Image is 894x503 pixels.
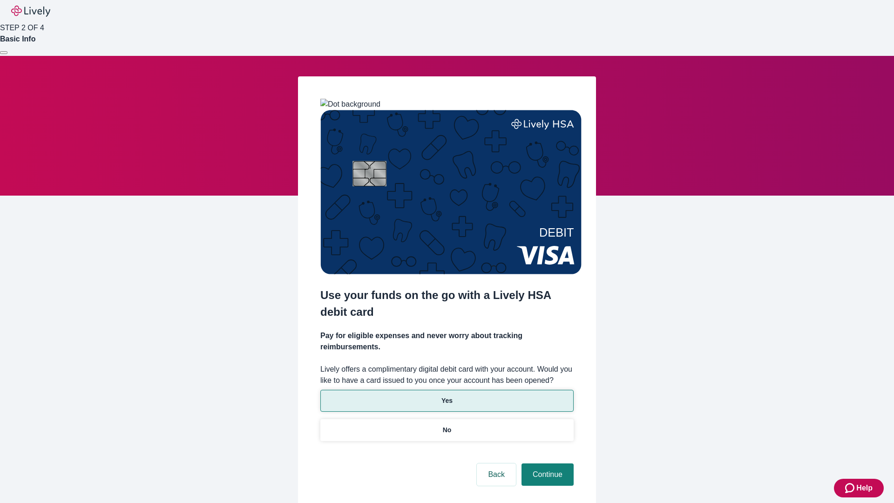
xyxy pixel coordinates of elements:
[834,479,884,497] button: Zendesk support iconHelp
[320,330,574,353] h4: Pay for eligible expenses and never worry about tracking reimbursements.
[11,6,50,17] img: Lively
[320,419,574,441] button: No
[320,287,574,320] h2: Use your funds on the go with a Lively HSA debit card
[441,396,453,406] p: Yes
[320,110,582,274] img: Debit card
[845,483,856,494] svg: Zendesk support icon
[521,463,574,486] button: Continue
[443,425,452,435] p: No
[856,483,873,494] span: Help
[320,390,574,412] button: Yes
[320,364,574,386] label: Lively offers a complimentary digital debit card with your account. Would you like to have a card...
[320,99,380,110] img: Dot background
[477,463,516,486] button: Back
